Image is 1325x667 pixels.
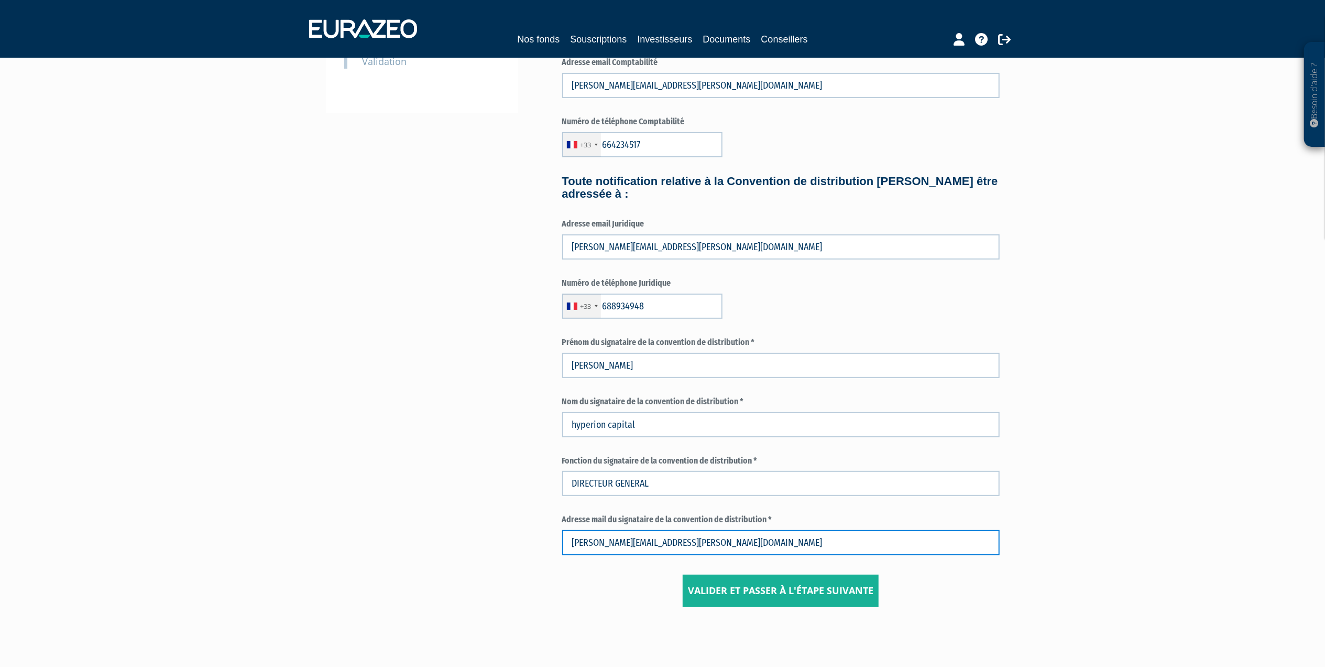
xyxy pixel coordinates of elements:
[562,396,1000,408] label: Nom du signataire de la convention de distribution *
[562,57,1000,69] label: Adresse email Comptabilité
[562,455,1000,467] label: Fonction du signataire de la convention de distribution *
[563,294,601,318] div: France: +33
[581,140,592,150] div: +33
[562,218,1000,230] label: Adresse email Juridique
[683,575,879,607] input: Valider et passer à l'étape suivante
[761,32,808,47] a: Conseillers
[562,116,1000,128] label: Numéro de téléphone Comptabilité
[562,175,1000,200] h4: Toute notification relative à la Convention de distribution [PERSON_NAME] être adressée à :
[562,277,1000,289] label: Numéro de téléphone Juridique
[562,132,722,157] input: 6 12 34 56 78
[562,294,722,319] input: 6 12 34 56 78
[363,55,407,68] small: Validation
[562,337,1000,349] label: Prénom du signataire de la convention de distribution *
[517,32,560,47] a: Nos fonds
[309,19,417,38] img: 1732889491-logotype_eurazeo_blanc_rvb.png
[563,133,601,157] div: France: +33
[637,32,692,47] a: Investisseurs
[562,514,1000,526] label: Adresse mail du signataire de la convention de distribution *
[570,32,627,47] a: Souscriptions
[581,302,592,311] div: +33
[703,32,751,47] a: Documents
[1309,48,1321,142] p: Besoin d'aide ?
